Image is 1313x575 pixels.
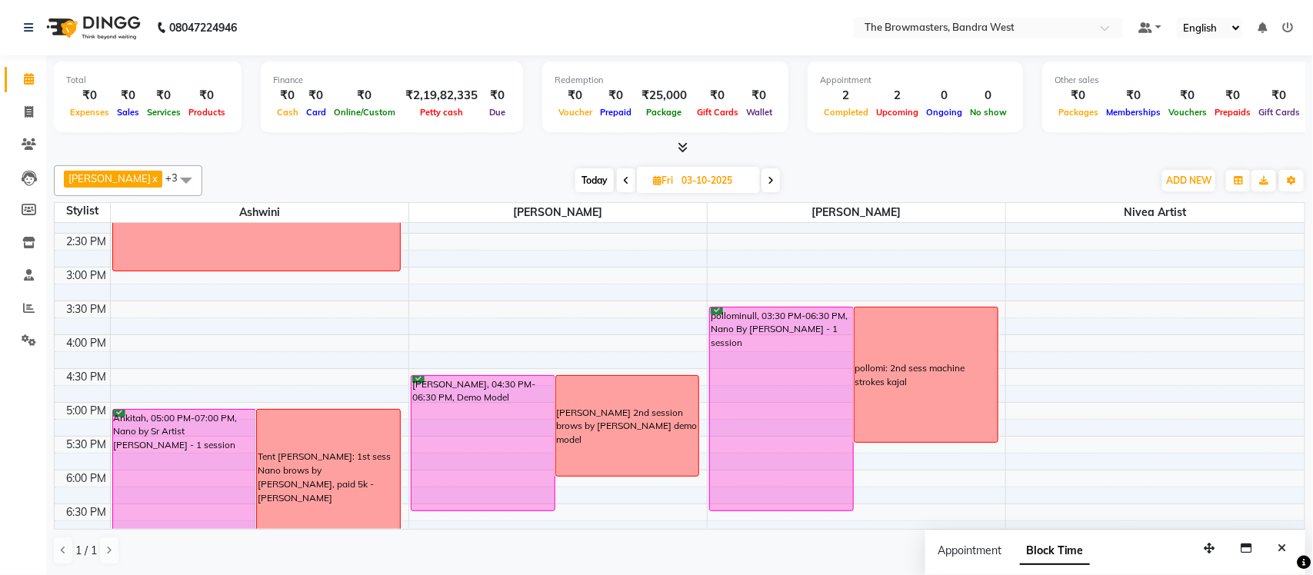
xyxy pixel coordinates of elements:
div: Other sales [1055,74,1304,87]
span: Petty cash [416,107,467,118]
span: Appointment [938,543,1001,557]
div: ₹0 [742,87,776,105]
span: Products [185,107,229,118]
div: [PERSON_NAME] 2nd session brows by [PERSON_NAME] demo model [557,406,698,447]
span: Nivea Artist [1006,203,1305,222]
div: ₹0 [693,87,742,105]
div: ₹0 [596,87,635,105]
span: Vouchers [1165,107,1211,118]
span: Gift Cards [693,107,742,118]
div: 2 [872,87,922,105]
div: ₹0 [143,87,185,105]
span: Package [643,107,686,118]
span: No show [966,107,1011,118]
img: logo [39,6,145,49]
div: ₹0 [484,87,511,105]
span: Ashwini [111,203,408,222]
div: [PERSON_NAME], 04:30 PM-06:30 PM, Demo Model [412,376,555,510]
div: ₹0 [302,87,330,105]
div: pollominull, 03:30 PM-06:30 PM, Nano By [PERSON_NAME] - 1 session [710,307,853,510]
span: 1 / 1 [75,543,97,559]
span: +3 [165,171,189,184]
span: Completed [820,107,872,118]
div: Total [66,74,229,87]
div: ₹0 [273,87,302,105]
div: ₹0 [113,87,143,105]
div: ₹0 [1055,87,1102,105]
span: Voucher [555,107,596,118]
div: Appointment [820,74,1011,87]
span: [PERSON_NAME] [708,203,1005,222]
span: [PERSON_NAME] [68,172,151,184]
div: ₹2,19,82,335 [399,87,484,105]
input: 2025-10-03 [677,169,754,192]
span: Services [143,107,185,118]
span: Ongoing [922,107,966,118]
div: 0 [966,87,1011,105]
span: Card [302,107,330,118]
span: Block Time [1020,537,1090,565]
button: Close [1271,537,1293,560]
div: ₹0 [1255,87,1304,105]
span: Expenses [66,107,113,118]
span: Fri [649,174,677,186]
div: Stylist [55,203,110,219]
div: ₹0 [1102,87,1165,105]
div: 6:30 PM [64,504,110,520]
div: 5:30 PM [64,437,110,453]
div: Redemption [555,74,776,87]
span: Sales [113,107,143,118]
div: Finance [273,74,511,87]
div: pollomi: 2nd sess machine strokes kajal [855,361,997,389]
span: Prepaid [596,107,635,118]
div: ₹0 [66,87,113,105]
a: x [151,172,158,184]
div: 4:30 PM [64,369,110,385]
div: 2 [820,87,872,105]
span: Prepaids [1211,107,1255,118]
div: ₹0 [185,87,229,105]
div: 0 [922,87,966,105]
span: Today [575,168,614,192]
div: 2:30 PM [64,234,110,250]
div: Ankitah, 05:00 PM-07:00 PM, Nano by Sr Artist [PERSON_NAME] - 1 session [113,410,256,544]
span: Online/Custom [330,107,399,118]
div: 6:00 PM [64,470,110,487]
span: Gift Cards [1255,107,1304,118]
span: ADD NEW [1166,174,1211,186]
span: [PERSON_NAME] [409,203,707,222]
div: ₹0 [555,87,596,105]
div: Tent [PERSON_NAME]: 1st sess Nano brows by [PERSON_NAME], paid 5k - [PERSON_NAME] [258,450,399,504]
span: Due [485,107,509,118]
span: Memberships [1102,107,1165,118]
div: 3:30 PM [64,301,110,317]
div: ₹0 [1165,87,1211,105]
div: 3:00 PM [64,268,110,284]
span: Wallet [742,107,776,118]
span: Packages [1055,107,1102,118]
div: ₹0 [330,87,399,105]
b: 08047224946 [169,6,237,49]
div: ₹25,000 [635,87,693,105]
span: Cash [273,107,302,118]
div: 5:00 PM [64,403,110,419]
div: ₹0 [1211,87,1255,105]
span: Upcoming [872,107,922,118]
button: ADD NEW [1162,170,1215,191]
div: 4:00 PM [64,335,110,351]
